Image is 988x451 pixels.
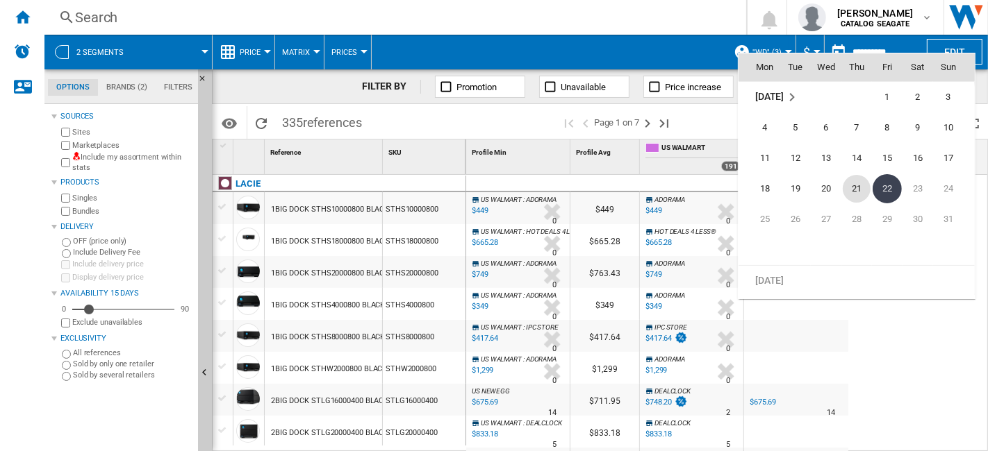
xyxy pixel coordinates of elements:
th: Sat [903,53,933,81]
span: 19 [782,175,809,203]
td: Wednesday August 13 2025 [811,143,841,173]
td: Friday August 22 2025 [872,173,903,204]
td: Friday August 8 2025 [872,112,903,143]
td: Saturday August 30 2025 [903,204,933,235]
td: Wednesday August 20 2025 [811,173,841,204]
td: Thursday August 14 2025 [841,143,872,173]
td: August 2025 [739,81,841,112]
td: Saturday August 2 2025 [903,81,933,112]
td: Tuesday August 5 2025 [780,112,811,143]
td: Wednesday August 27 2025 [811,204,841,235]
tr: Week 2 [739,112,975,143]
th: Mon [739,53,780,81]
td: Monday August 25 2025 [739,204,780,235]
span: 9 [904,114,932,142]
span: 22 [873,174,902,203]
tr: Week undefined [739,265,975,296]
td: Thursday August 7 2025 [841,112,872,143]
span: 4 [751,114,779,142]
tr: Week 5 [739,204,975,235]
span: 12 [782,144,809,172]
span: 14 [843,144,871,172]
td: Friday August 1 2025 [872,81,903,112]
td: Monday August 18 2025 [739,173,780,204]
span: 5 [782,114,809,142]
td: Saturday August 9 2025 [903,112,933,143]
span: [DATE] [755,91,784,102]
td: Thursday August 21 2025 [841,173,872,204]
td: Sunday August 10 2025 [933,112,975,143]
span: 15 [873,144,901,172]
span: 13 [812,144,840,172]
th: Sun [933,53,975,81]
span: 7 [843,114,871,142]
tr: Week 4 [739,173,975,204]
th: Thu [841,53,872,81]
span: 18 [751,175,779,203]
md-calendar: Calendar [739,53,975,298]
td: Monday August 4 2025 [739,112,780,143]
th: Fri [872,53,903,81]
td: Friday August 29 2025 [872,204,903,235]
tr: Week undefined [739,235,975,266]
td: Thursday August 28 2025 [841,204,872,235]
span: 3 [935,83,962,111]
td: Tuesday August 19 2025 [780,173,811,204]
span: [DATE] [755,275,784,286]
span: 8 [873,114,901,142]
td: Tuesday August 12 2025 [780,143,811,173]
td: Saturday August 16 2025 [903,143,933,173]
span: 10 [935,114,962,142]
span: 1 [873,83,901,111]
th: Wed [811,53,841,81]
td: Sunday August 24 2025 [933,173,975,204]
span: 6 [812,114,840,142]
span: 21 [843,175,871,203]
td: Tuesday August 26 2025 [780,204,811,235]
td: Sunday August 17 2025 [933,143,975,173]
span: 20 [812,175,840,203]
td: Monday August 11 2025 [739,143,780,173]
span: 16 [904,144,932,172]
span: 17 [935,144,962,172]
td: Saturday August 23 2025 [903,173,933,204]
td: Wednesday August 6 2025 [811,112,841,143]
td: Sunday August 31 2025 [933,204,975,235]
th: Tue [780,53,811,81]
span: 2 [904,83,932,111]
tr: Week 3 [739,143,975,173]
td: Friday August 15 2025 [872,143,903,173]
td: Sunday August 3 2025 [933,81,975,112]
span: 11 [751,144,779,172]
tr: Week 1 [739,81,975,112]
